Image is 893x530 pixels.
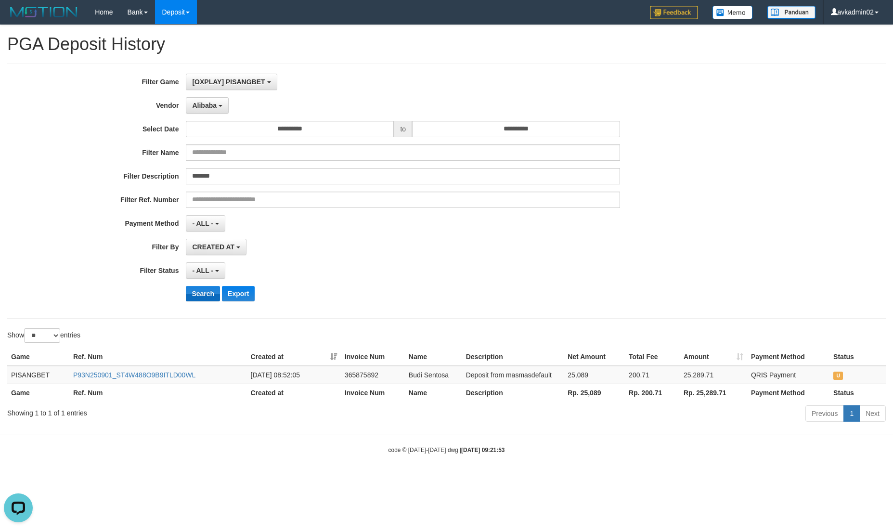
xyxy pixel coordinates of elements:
[625,366,680,384] td: 200.71
[192,220,213,227] span: - ALL -
[747,384,829,401] th: Payment Method
[805,405,844,422] a: Previous
[4,4,33,33] button: Open LiveChat chat widget
[222,286,255,301] button: Export
[341,348,405,366] th: Invoice Num
[564,366,625,384] td: 25,089
[625,348,680,366] th: Total Fee
[461,447,505,453] strong: [DATE] 09:21:53
[186,262,225,279] button: - ALL -
[7,348,69,366] th: Game
[186,239,246,255] button: CREATED AT
[247,348,341,366] th: Created at: activate to sort column ascending
[7,366,69,384] td: PISANGBET
[829,384,886,401] th: Status
[405,366,462,384] td: Budi Sentosa
[625,384,680,401] th: Rp. 200.71
[69,348,247,366] th: Ref. Num
[462,384,564,401] th: Description
[680,348,747,366] th: Amount: activate to sort column ascending
[843,405,860,422] a: 1
[650,6,698,19] img: Feedback.jpg
[7,404,365,418] div: Showing 1 to 1 of 1 entries
[341,366,405,384] td: 365875892
[7,328,80,343] label: Show entries
[186,286,220,301] button: Search
[192,102,217,109] span: Alibaba
[7,384,69,401] th: Game
[24,328,60,343] select: Showentries
[747,366,829,384] td: QRIS Payment
[680,366,747,384] td: 25,289.71
[341,384,405,401] th: Invoice Num
[192,243,234,251] span: CREATED AT
[186,215,225,232] button: - ALL -
[192,78,265,86] span: [OXPLAY] PISANGBET
[69,384,247,401] th: Ref. Num
[186,74,277,90] button: [OXPLAY] PISANGBET
[859,405,886,422] a: Next
[564,348,625,366] th: Net Amount
[7,35,886,54] h1: PGA Deposit History
[394,121,412,137] span: to
[247,384,341,401] th: Created at
[7,5,80,19] img: MOTION_logo.png
[462,348,564,366] th: Description
[192,267,213,274] span: - ALL -
[462,366,564,384] td: Deposit from masmasdefault
[247,366,341,384] td: [DATE] 08:52:05
[767,6,815,19] img: panduan.png
[712,6,753,19] img: Button%20Memo.svg
[405,348,462,366] th: Name
[186,97,228,114] button: Alibaba
[747,348,829,366] th: Payment Method
[564,384,625,401] th: Rp. 25,089
[833,372,843,380] span: UNPAID
[73,371,195,379] a: P93N250901_ST4W488O9B9ITLD00WL
[680,384,747,401] th: Rp. 25,289.71
[388,447,505,453] small: code © [DATE]-[DATE] dwg |
[405,384,462,401] th: Name
[829,348,886,366] th: Status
